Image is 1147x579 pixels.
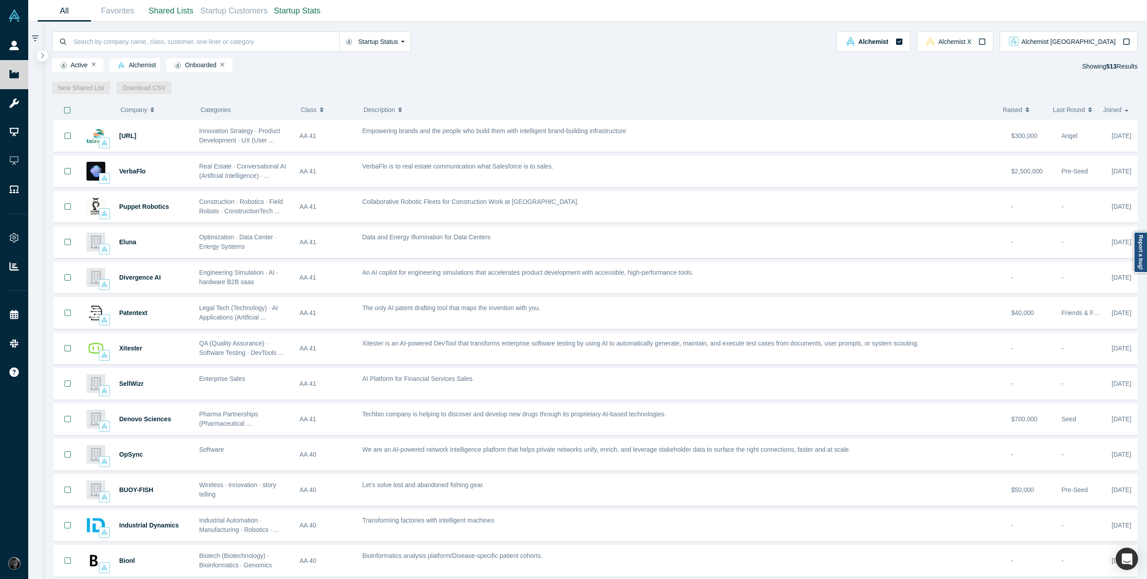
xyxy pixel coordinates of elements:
img: alchemistx Vault Logo [926,37,935,46]
img: Eluna's Logo [86,233,105,251]
a: All [38,0,91,22]
span: [DATE] [1112,345,1131,352]
div: AA 40 [300,510,353,541]
img: alchemist Vault Logo [101,388,108,394]
div: AA 41 [300,156,353,187]
img: Startup status [60,62,67,69]
img: Patentext's Logo [86,303,105,322]
span: Transforming factories with intelligent machines [362,517,494,524]
img: Startup status [345,38,352,45]
button: Remove Filter [220,61,224,68]
button: Description [363,100,993,119]
a: SellWizr [119,380,143,387]
span: Biotech (Biotechnology) · Bioinformatics · Genomics [199,552,272,569]
img: Rami Chousein's Account [8,557,21,570]
span: - [1061,380,1064,387]
img: Xitester's Logo [86,339,105,358]
img: alchemist Vault Logo [101,317,108,323]
img: Bionl's Logo [86,551,105,570]
input: Search by company name, class, customer, one-liner or category [73,31,339,52]
div: AA 40 [300,545,353,576]
span: Pharma Partnerships (Pharmaceutical ... [199,410,259,427]
button: alchemist_aj Vault LogoAlchemist [GEOGRAPHIC_DATA] [1000,31,1138,52]
img: alchemist Vault Logo [101,175,108,181]
a: [URL] [119,132,136,139]
button: Last Round [1053,100,1094,119]
div: AA 41 [300,368,353,399]
img: alchemist Vault Logo [101,423,108,429]
a: Favorites [91,0,144,22]
span: Pre-Seed [1061,168,1088,175]
span: Eluna [119,238,136,246]
button: Bookmark [54,156,82,187]
span: AI Platform for Financial Services Sales. [362,375,474,382]
span: - [1061,522,1064,529]
span: Optimization · Data Center · Energy Systems [199,233,277,250]
button: alchemist Vault LogoAlchemist [837,31,910,52]
span: $50,000 [1011,486,1034,493]
span: BUOY-FISH [119,486,153,493]
span: VerbaFlo is to real estate communication what Salesforce is to sales. [362,163,553,170]
span: [DATE] [1112,486,1131,493]
img: Talawa.ai's Logo [86,126,105,145]
span: Empowering brands and the people who build them with intelligent brand-building infrastructure [362,127,626,134]
a: Patentext [119,309,147,316]
span: - [1061,345,1064,352]
img: alchemist Vault Logo [846,37,855,46]
button: Bookmark [54,439,82,470]
span: $300,000 [1011,132,1037,139]
span: Engineering Simulation · AI · hardware B2B saas [199,269,278,285]
span: Angel [1061,132,1078,139]
img: alchemist Vault Logo [101,246,108,252]
span: - [1011,380,1013,387]
a: Industrial Dynamics [119,522,179,529]
button: Company [121,100,186,119]
span: Legal Tech (Technology) · AI Applications (Artificial ... [199,304,278,321]
span: [DATE] [1112,168,1131,175]
img: SellWizr's Logo [86,374,105,393]
img: alchemist Vault Logo [101,529,108,536]
img: alchemist Vault Logo [118,62,125,69]
span: Denovo Sciences [119,415,171,423]
span: - [1061,557,1064,564]
span: Active [56,62,88,69]
a: OpSync [119,451,143,458]
span: Bioinformatics analysis platform/Disease-specific patient cohorts. [362,552,543,559]
button: Bookmark [54,475,82,506]
button: alchemistx Vault LogoAlchemist X [917,31,993,52]
img: Denovo Sciences's Logo [86,410,105,428]
img: alchemist Vault Logo [101,352,108,359]
span: Collaborative Robotic Fleets for Construction Work at [GEOGRAPHIC_DATA]. [362,198,579,205]
img: BUOY-FISH's Logo [86,480,105,499]
span: [DATE] [1112,415,1131,423]
div: AA 41 [300,404,353,435]
span: Friends & Family [1061,309,1108,316]
span: - [1061,451,1064,458]
span: Alchemist [858,39,888,45]
span: - [1011,345,1013,352]
span: $700,000 [1011,415,1037,423]
a: Puppet Robotics [119,203,169,210]
a: Divergence AI [119,274,161,281]
a: Xitester [119,345,142,352]
span: An AI copilot for engineering simulations that accelerates product development with accessible, h... [362,269,694,276]
a: Bionl [119,557,135,564]
span: QA (Quality Assurance) · Software Testing · DevTools ... [199,340,284,356]
span: [DATE] [1112,522,1131,529]
a: Startup Customers [198,0,271,22]
span: - [1011,203,1013,210]
span: [DATE] [1112,203,1131,210]
button: Startup Status [339,31,411,52]
span: [DATE] [1112,238,1131,246]
span: [DATE] [1112,557,1131,564]
span: - [1011,274,1013,281]
span: Enterprise Sales [199,375,246,382]
button: Download CSV [116,82,172,94]
span: Industrial Automation · Manufacturing · Robotics · ... [199,517,279,533]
